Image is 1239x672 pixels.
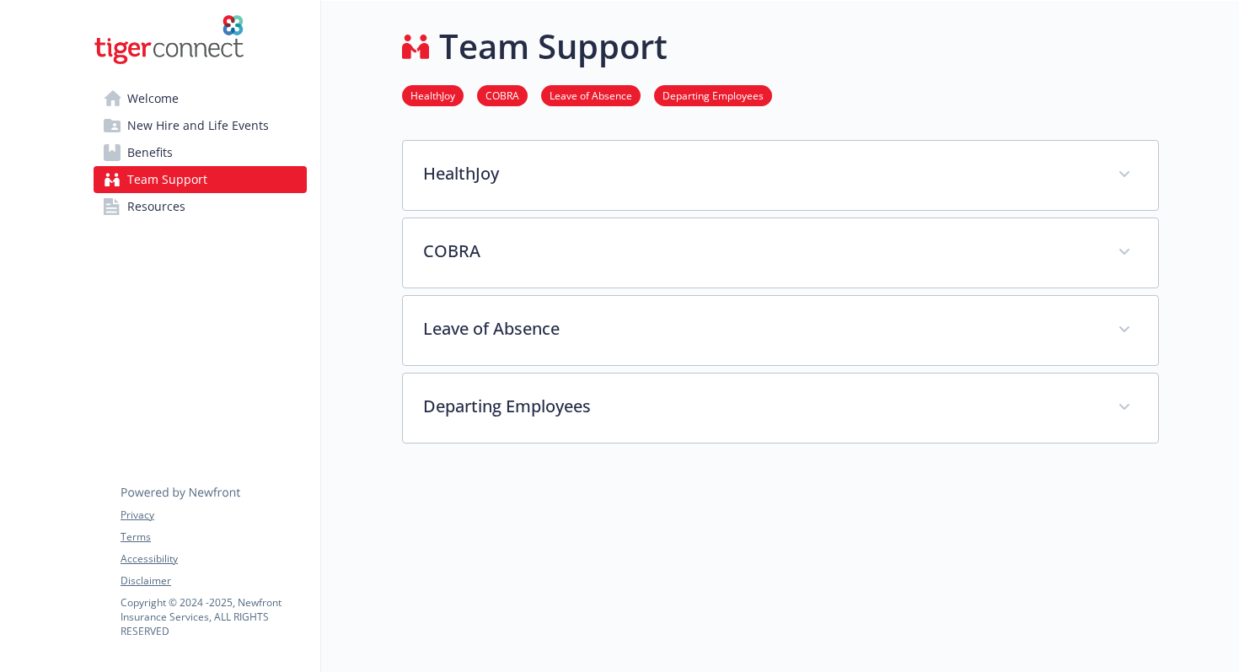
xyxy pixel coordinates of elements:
[403,218,1158,288] div: COBRA
[127,112,269,139] span: New Hire and Life Events
[121,551,306,567] a: Accessibility
[121,573,306,589] a: Disclaimer
[403,141,1158,210] div: HealthJoy
[403,296,1158,365] div: Leave of Absence
[439,21,668,72] h1: Team Support
[94,139,307,166] a: Benefits
[541,87,641,103] a: Leave of Absence
[477,87,528,103] a: COBRA
[127,166,207,193] span: Team Support
[423,394,1097,419] p: Departing Employees
[94,112,307,139] a: New Hire and Life Events
[127,139,173,166] span: Benefits
[423,316,1097,341] p: Leave of Absence
[121,530,306,545] a: Terms
[121,595,306,638] p: Copyright © 2024 - 2025 , Newfront Insurance Services, ALL RIGHTS RESERVED
[403,374,1158,443] div: Departing Employees
[423,161,1097,186] p: HealthJoy
[423,239,1097,264] p: COBRA
[121,508,306,523] a: Privacy
[127,85,179,112] span: Welcome
[94,193,307,220] a: Resources
[402,87,464,103] a: HealthJoy
[94,166,307,193] a: Team Support
[654,87,772,103] a: Departing Employees
[94,85,307,112] a: Welcome
[127,193,185,220] span: Resources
